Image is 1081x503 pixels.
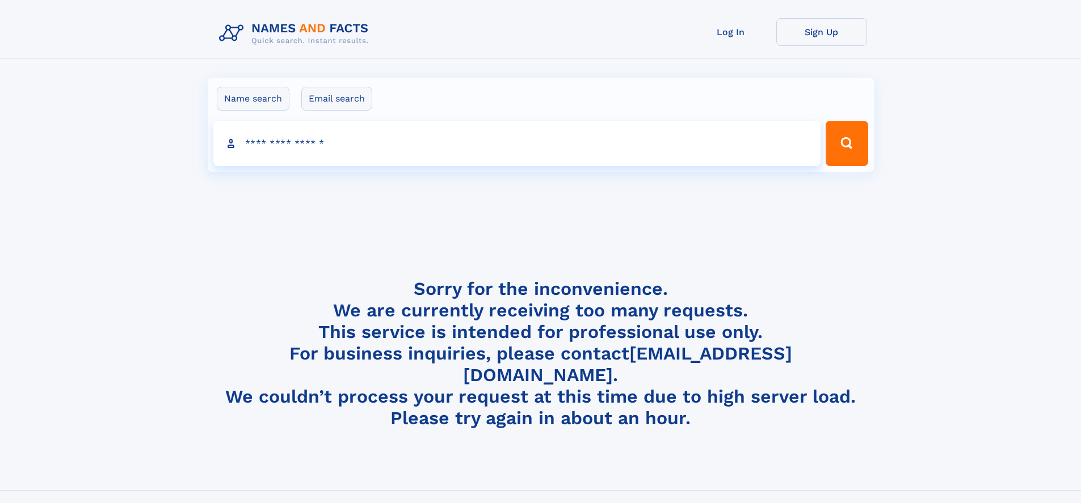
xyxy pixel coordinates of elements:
[214,278,867,429] h4: Sorry for the inconvenience. We are currently receiving too many requests. This service is intend...
[776,18,867,46] a: Sign Up
[213,121,821,166] input: search input
[826,121,868,166] button: Search Button
[301,87,372,111] label: Email search
[217,87,289,111] label: Name search
[685,18,776,46] a: Log In
[214,18,378,49] img: Logo Names and Facts
[463,343,792,386] a: [EMAIL_ADDRESS][DOMAIN_NAME]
